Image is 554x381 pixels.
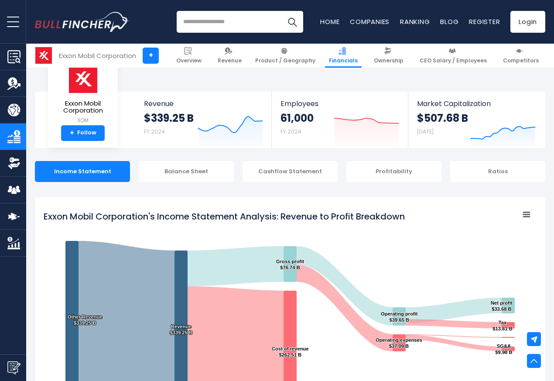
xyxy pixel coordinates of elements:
[491,300,513,312] text: Net profit $33.68 B
[417,111,468,125] strong: $507.68 B
[503,57,539,64] span: Competitors
[350,17,390,26] a: Companies
[55,64,111,125] a: Exxon Mobil Corporation XOM
[420,57,487,64] span: CEO Salary / Employees
[70,129,74,137] strong: +
[35,47,52,64] img: XOM logo
[35,12,129,32] img: Bullfincher logo
[450,161,545,182] div: Ratios
[144,111,194,125] strong: $339.25 B
[280,111,314,125] strong: 61,000
[499,44,543,68] a: Competitors
[370,44,407,68] a: Ownership
[218,57,242,64] span: Revenue
[495,343,512,355] text: SG&A $9.98 B
[59,51,136,61] div: Exxon Mobil Corporation
[68,64,98,93] img: XOM logo
[139,161,234,182] div: Balance Sheet
[255,57,315,64] span: Product / Geography
[416,44,491,68] a: CEO Salary / Employees
[374,57,404,64] span: Ownership
[400,17,430,26] a: Ranking
[440,17,458,26] a: Blog
[44,210,405,223] tspan: Exxon Mobil Corporation's Income Statement Analysis: Revenue to Profit Breakdown
[329,57,358,64] span: Financials
[214,44,246,68] a: Revenue
[243,161,338,182] div: Cashflow Statement
[346,161,441,182] div: Profitability
[281,11,303,33] button: Search
[417,128,434,135] small: [DATE]
[280,100,399,108] span: Employees
[68,314,103,326] text: Other Revenue $339.25 B
[320,17,339,26] a: Home
[144,128,165,135] small: FY 2024
[251,44,319,68] a: Product / Geography
[492,320,512,331] text: Tax $13.81 B
[144,100,263,108] span: Revenue
[272,346,309,357] text: Cost of revenue $262.51 B
[376,337,422,349] text: Operating expenses $37.09 B
[381,311,418,323] text: Operating profit $39.65 B
[172,44,205,68] a: Overview
[35,12,129,32] a: Go to homepage
[417,100,536,108] span: Market Capitalization
[61,125,105,141] a: +Follow
[510,11,545,33] a: Login
[143,48,159,64] a: +
[176,57,202,64] span: Overview
[55,100,111,114] span: Exxon Mobil Corporation
[55,117,111,124] small: XOM
[272,92,407,148] a: Employees 61,000 FY 2024
[325,44,362,68] a: Financials
[408,92,544,148] a: Market Capitalization $507.68 B [DATE]
[276,259,304,270] text: Gross profit $76.74 B
[7,157,21,170] img: Ownership
[35,161,130,182] div: Income Statement
[469,17,500,26] a: Register
[135,92,272,148] a: Revenue $339.25 B FY 2024
[280,128,301,135] small: FY 2024
[170,324,192,335] text: Revenue $339.25 B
